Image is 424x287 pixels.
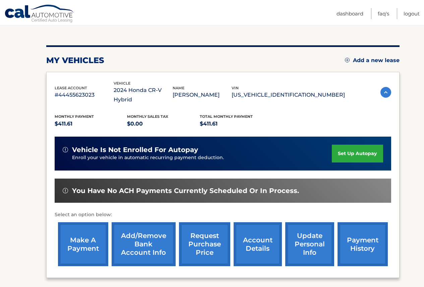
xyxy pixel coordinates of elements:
p: 2024 Honda CR-V Hybrid [114,86,173,104]
img: add.svg [345,58,350,62]
img: alert-white.svg [63,147,68,152]
p: Enroll your vehicle in automatic recurring payment deduction. [72,154,332,161]
a: Dashboard [337,8,363,19]
span: vin [232,86,239,90]
span: name [173,86,184,90]
p: [PERSON_NAME] [173,90,232,100]
a: Cal Automotive [4,4,75,24]
p: $0.00 [127,119,200,129]
img: alert-white.svg [63,188,68,193]
a: Add/Remove bank account info [112,222,176,266]
a: account details [234,222,282,266]
a: Logout [404,8,420,19]
a: Add a new lease [345,57,400,64]
a: update personal info [285,222,334,266]
span: vehicle is not enrolled for autopay [72,146,198,154]
span: You have no ACH payments currently scheduled or in process. [72,187,299,195]
a: make a payment [58,222,108,266]
a: payment history [338,222,388,266]
img: accordion-active.svg [380,87,391,98]
a: set up autopay [332,145,383,162]
a: request purchase price [179,222,230,266]
span: lease account [55,86,87,90]
p: Select an option below: [55,211,391,219]
h2: my vehicles [46,55,104,65]
span: Monthly sales Tax [127,114,168,119]
p: #44455623023 [55,90,114,100]
p: $411.61 [200,119,272,129]
p: $411.61 [55,119,127,129]
span: vehicle [114,81,130,86]
a: FAQ's [378,8,389,19]
span: Total Monthly Payment [200,114,253,119]
p: [US_VEHICLE_IDENTIFICATION_NUMBER] [232,90,345,100]
span: Monthly Payment [55,114,94,119]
